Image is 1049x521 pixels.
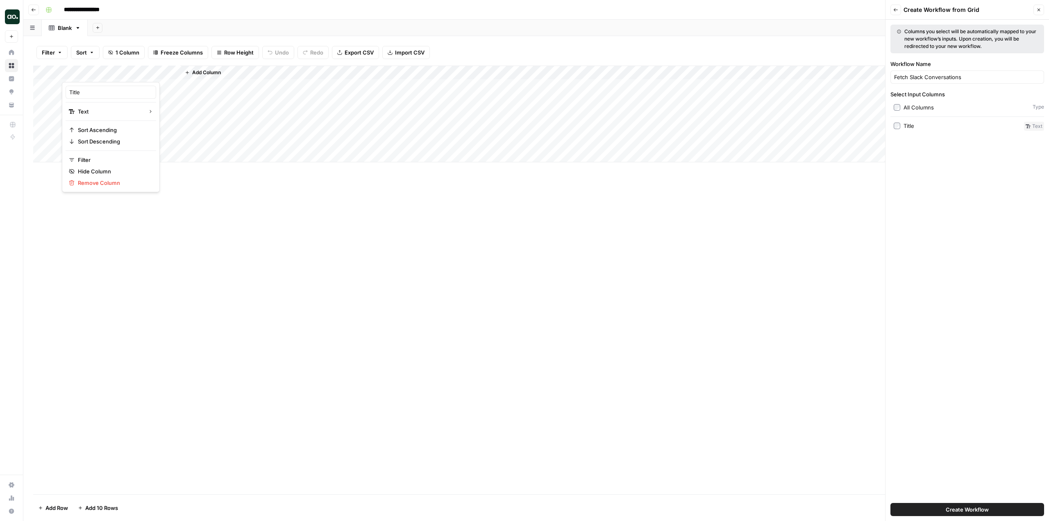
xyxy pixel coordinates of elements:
span: Text [1024,122,1044,131]
span: Export CSV [345,48,374,57]
button: Help + Support [5,505,18,518]
button: Sort [71,46,100,59]
span: Type [1033,103,1044,111]
input: Enter Workflow Name [894,73,1040,81]
span: Add Column [192,69,221,76]
span: Row Height [224,48,254,57]
span: Create Workflow [946,505,989,514]
span: Sort Ascending [78,126,150,134]
span: Redo [310,48,323,57]
span: Undo [275,48,289,57]
button: Filter [36,46,68,59]
a: Insights [5,72,18,85]
span: Freeze Columns [161,48,203,57]
button: Add 10 Rows [73,501,123,514]
span: Sort [76,48,87,57]
span: 1 Column [116,48,139,57]
span: Filter [78,156,150,164]
button: Import CSV [382,46,430,59]
div: All Columns [904,103,934,111]
button: Redo [297,46,329,59]
button: Create Workflow [890,503,1044,516]
label: Workflow Name [890,60,1044,68]
a: Opportunities [5,85,18,98]
span: Sort Descending [78,137,150,146]
span: Select Input Columns [890,90,1044,98]
div: Blank [58,24,72,32]
div: Title [904,122,914,130]
span: Hide Column [78,167,150,175]
span: Text [78,107,141,116]
button: Add Column [182,67,224,78]
a: Your Data [5,98,18,111]
span: Remove Column [78,179,150,187]
span: Add Row [45,504,68,512]
div: Columns you select will be automatically mapped to your new workflow’s inputs. Upon creation, you... [897,28,1038,50]
span: Filter [42,48,55,57]
a: Blank [42,20,88,36]
button: Export CSV [332,46,379,59]
button: 1 Column [103,46,145,59]
a: Settings [5,478,18,491]
button: Freeze Columns [148,46,208,59]
button: Undo [262,46,294,59]
input: All Columns [894,104,900,111]
span: Add 10 Rows [85,504,118,512]
a: Usage [5,491,18,505]
a: Browse [5,59,18,72]
button: Add Row [33,501,73,514]
button: Row Height [211,46,259,59]
button: Workspace: AirOps Builders [5,7,18,27]
img: AirOps Builders Logo [5,9,20,24]
input: Title [894,123,900,129]
a: Home [5,46,18,59]
span: Import CSV [395,48,425,57]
